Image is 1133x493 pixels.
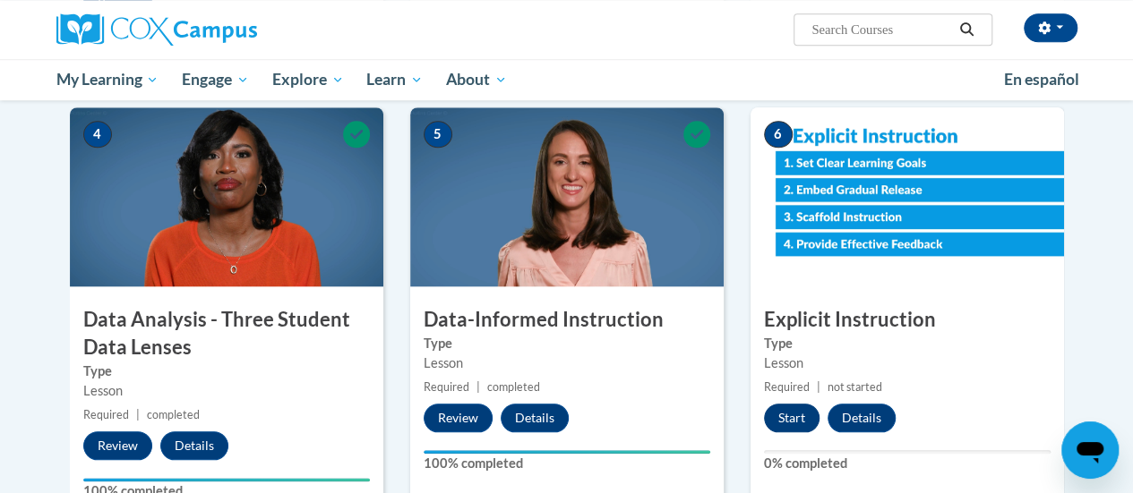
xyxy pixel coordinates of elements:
[366,69,423,90] span: Learn
[160,431,228,460] button: Details
[56,13,257,46] img: Cox Campus
[45,59,171,100] a: My Learning
[446,69,507,90] span: About
[828,404,896,432] button: Details
[992,61,1091,98] a: En español
[182,69,249,90] span: Engage
[83,478,370,481] div: Your progress
[953,19,980,40] button: Search
[434,59,519,100] a: About
[764,454,1051,473] label: 0% completed
[1061,421,1119,479] iframe: Button to launch messaging window
[1024,13,1077,42] button: Account Settings
[501,404,569,432] button: Details
[83,121,112,148] span: 4
[170,59,261,100] a: Engage
[764,404,820,432] button: Start
[83,381,370,401] div: Lesson
[751,107,1064,286] img: Course Image
[355,59,434,100] a: Learn
[764,353,1051,373] div: Lesson
[83,408,129,421] span: Required
[424,121,452,148] span: 5
[487,380,540,394] span: completed
[424,334,710,353] label: Type
[272,69,344,90] span: Explore
[136,408,140,421] span: |
[424,404,493,432] button: Review
[424,353,710,373] div: Lesson
[817,380,820,394] span: |
[1004,70,1079,89] span: En español
[751,306,1064,334] h3: Explicit Instruction
[56,13,379,46] a: Cox Campus
[410,306,724,334] h3: Data-Informed Instruction
[424,450,710,454] div: Your progress
[828,380,882,394] span: not started
[70,306,383,361] h3: Data Analysis - Three Student Data Lenses
[476,380,480,394] span: |
[43,59,1091,100] div: Main menu
[83,431,152,460] button: Review
[56,69,159,90] span: My Learning
[147,408,200,421] span: completed
[70,107,383,286] img: Course Image
[764,121,793,148] span: 6
[424,380,469,394] span: Required
[810,19,953,40] input: Search Courses
[424,454,710,473] label: 100% completed
[764,334,1051,353] label: Type
[83,361,370,381] label: Type
[261,59,356,100] a: Explore
[410,107,724,286] img: Course Image
[764,380,810,394] span: Required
